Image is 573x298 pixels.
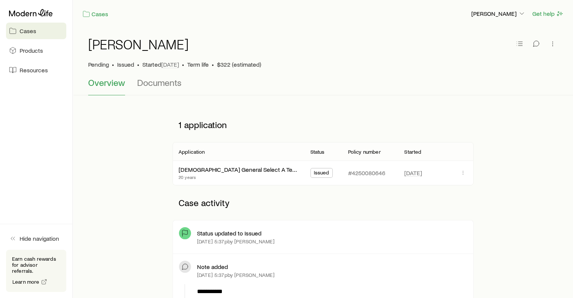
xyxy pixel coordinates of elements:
p: [PERSON_NAME] [471,10,526,17]
span: [DATE] [404,169,422,177]
p: Status [310,149,325,155]
a: Cases [6,23,66,39]
p: Note added [197,263,228,270]
p: #4250080646 [348,169,385,177]
span: • [112,61,114,68]
p: [DATE] 5:37p by [PERSON_NAME] [197,238,275,245]
a: Resources [6,62,66,78]
button: Get help [532,9,564,18]
span: Issued [117,61,134,68]
span: Learn more [12,279,40,284]
a: Products [6,42,66,59]
div: [DEMOGRAPHIC_DATA] General Select A Term [179,166,298,174]
p: Started [404,149,421,155]
p: Pending [88,61,109,68]
span: Products [20,47,43,54]
p: Earn cash rewards for advisor referrals. [12,256,60,274]
a: [DEMOGRAPHIC_DATA] General Select A Term [179,166,299,173]
span: • [212,61,214,68]
span: Cases [20,27,36,35]
span: Issued [314,170,329,177]
span: $322 (estimated) [217,61,261,68]
span: Overview [88,77,125,88]
button: [PERSON_NAME] [471,9,526,18]
p: Policy number [348,149,380,155]
span: Hide navigation [20,235,59,242]
button: Hide navigation [6,230,66,247]
span: • [182,61,184,68]
h1: [PERSON_NAME] [88,37,189,52]
p: Application [179,149,205,155]
p: [DATE] 5:37p by [PERSON_NAME] [197,272,275,278]
p: 20 years [179,174,298,180]
span: [DATE] [161,61,179,68]
p: Status updated to Issued [197,229,261,237]
div: Case details tabs [88,77,558,95]
a: Cases [82,10,108,18]
span: Term life [187,61,209,68]
p: 1 application [173,113,474,136]
p: Started [142,61,179,68]
span: Documents [137,77,182,88]
p: Case activity [173,191,474,214]
div: Earn cash rewards for advisor referrals.Learn more [6,250,66,292]
span: • [137,61,139,68]
span: Resources [20,66,48,74]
